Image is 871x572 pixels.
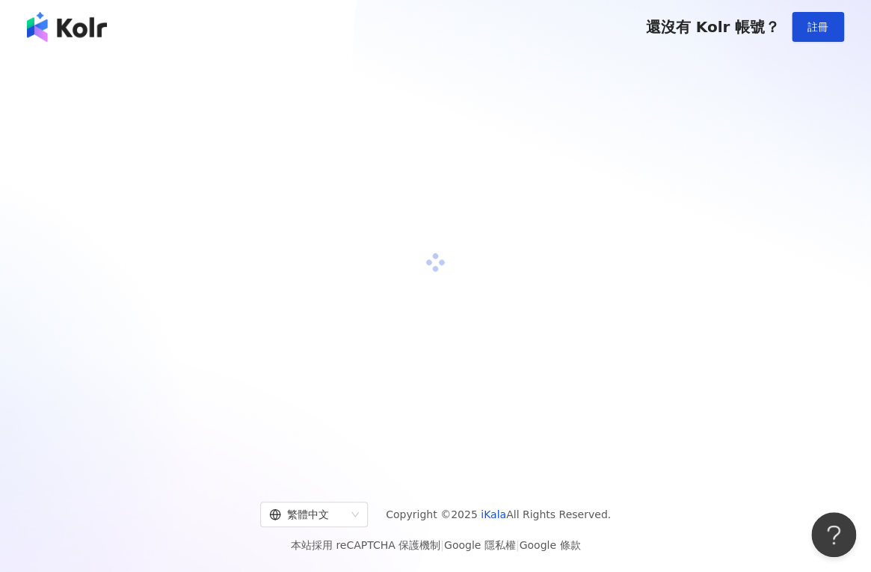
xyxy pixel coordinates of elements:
a: Google 條款 [519,539,580,551]
img: logo [27,12,107,42]
div: 繁體中文 [269,502,345,526]
span: 註冊 [807,21,828,33]
button: 註冊 [792,12,844,42]
span: Copyright © 2025 All Rights Reserved. [386,505,611,523]
span: | [440,539,444,551]
span: 本站採用 reCAPTCHA 保護機制 [291,536,580,554]
span: 還沒有 Kolr 帳號？ [645,18,780,36]
a: Google 隱私權 [444,539,516,551]
span: | [516,539,520,551]
iframe: Help Scout Beacon - Open [811,512,856,557]
a: iKala [481,508,506,520]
